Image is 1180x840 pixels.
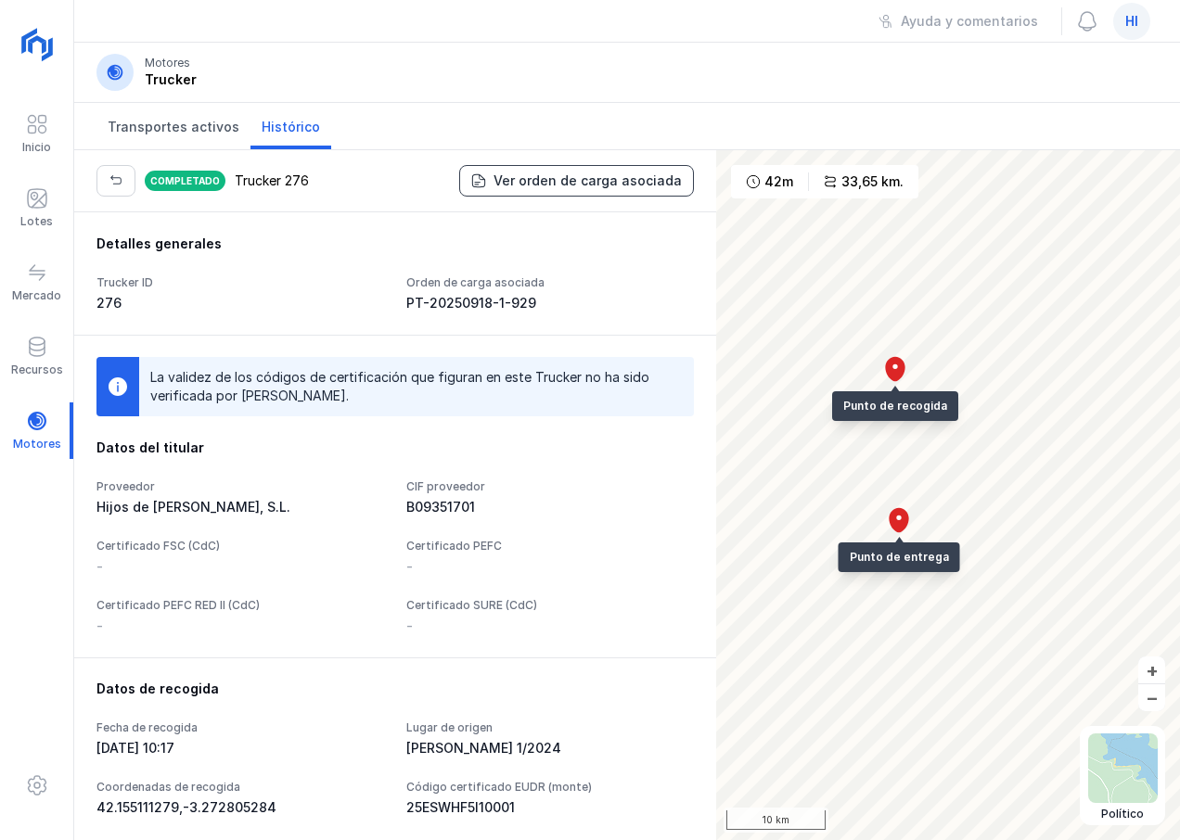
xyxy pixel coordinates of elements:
div: Ayuda y comentarios [901,12,1038,31]
div: 25ESWHF5I10001 [406,798,694,817]
div: Certificado SURE (CdC) [406,598,694,613]
div: - [96,617,384,635]
button: + [1138,656,1165,683]
div: Hijos de [PERSON_NAME], S.L. [96,498,384,516]
a: Histórico [250,103,331,149]
div: [DATE] 10:17 [96,739,384,757]
div: Recursos [11,363,63,377]
div: Mercado [12,288,61,303]
div: CIF proveedor [406,479,694,494]
div: Lotes [20,214,53,229]
button: Ayuda y comentarios [866,6,1050,37]
div: Proveedor [96,479,384,494]
div: 33,65 km. [841,172,904,191]
div: Datos del titular [96,439,694,457]
span: Histórico [262,118,320,136]
div: Ver orden de carga asociada [494,172,682,190]
div: Certificado PEFC RED II (CdC) [96,598,384,613]
div: 42m [764,172,793,191]
div: Trucker ID [96,275,384,290]
div: 276 [96,294,384,312]
div: Coordenadas de recogida [96,780,384,795]
div: Completado [143,169,227,193]
div: Orden de carga asociada [406,275,694,290]
div: Datos de recogida [96,680,694,698]
div: Político [1088,807,1158,821]
div: B09351701 [406,498,694,516]
a: Transportes activos [96,103,250,149]
img: logoRight.svg [14,21,60,68]
span: Transportes activos [108,118,239,136]
div: Inicio [22,140,51,155]
div: Certificado PEFC [406,539,694,554]
div: Trucker [145,70,197,89]
div: - [406,617,694,635]
div: Motores [145,56,190,70]
div: Código certificado EUDR (monte) [406,780,694,795]
div: Trucker 276 [235,172,309,190]
button: Ver orden de carga asociada [459,165,694,197]
div: Detalles generales [96,235,694,253]
img: political.webp [1088,733,1158,803]
div: Fecha de recogida [96,720,384,735]
div: - [406,557,694,576]
div: La validez de los códigos de certificación que figuran en este Trucker no ha sido verificada por ... [150,368,668,405]
div: PT-20250918-1-929 [406,294,694,312]
div: [PERSON_NAME] 1/2024 [406,739,694,757]
div: Certificado FSC (CdC) [96,539,384,554]
span: hi [1125,12,1138,31]
div: - [96,557,384,576]
div: Lugar de origen [406,720,694,735]
button: – [1138,684,1165,711]
div: 42.155111279,-3.272805284 [96,798,384,817]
